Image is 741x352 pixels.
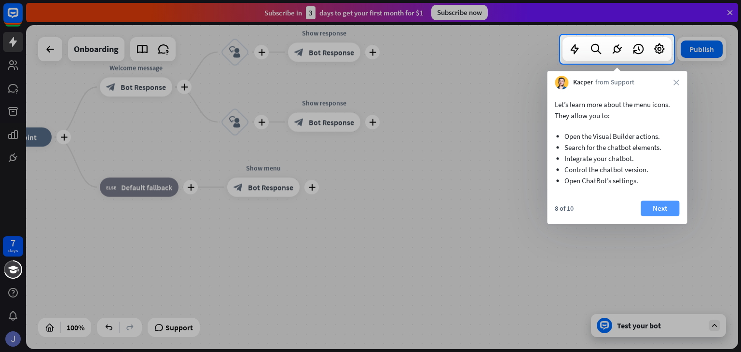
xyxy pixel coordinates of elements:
button: Next [641,201,679,216]
button: Open LiveChat chat widget [8,4,37,33]
i: close [673,80,679,85]
li: Control the chatbot version. [564,164,670,175]
p: Let’s learn more about the menu icons. They allow you to: [555,99,679,121]
li: Integrate your chatbot. [564,153,670,164]
span: Kacper [573,78,593,87]
li: Open the Visual Builder actions. [564,131,670,142]
div: 8 of 10 [555,204,574,213]
li: Search for the chatbot elements. [564,142,670,153]
span: from Support [595,78,634,87]
li: Open ChatBot’s settings. [564,175,670,186]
